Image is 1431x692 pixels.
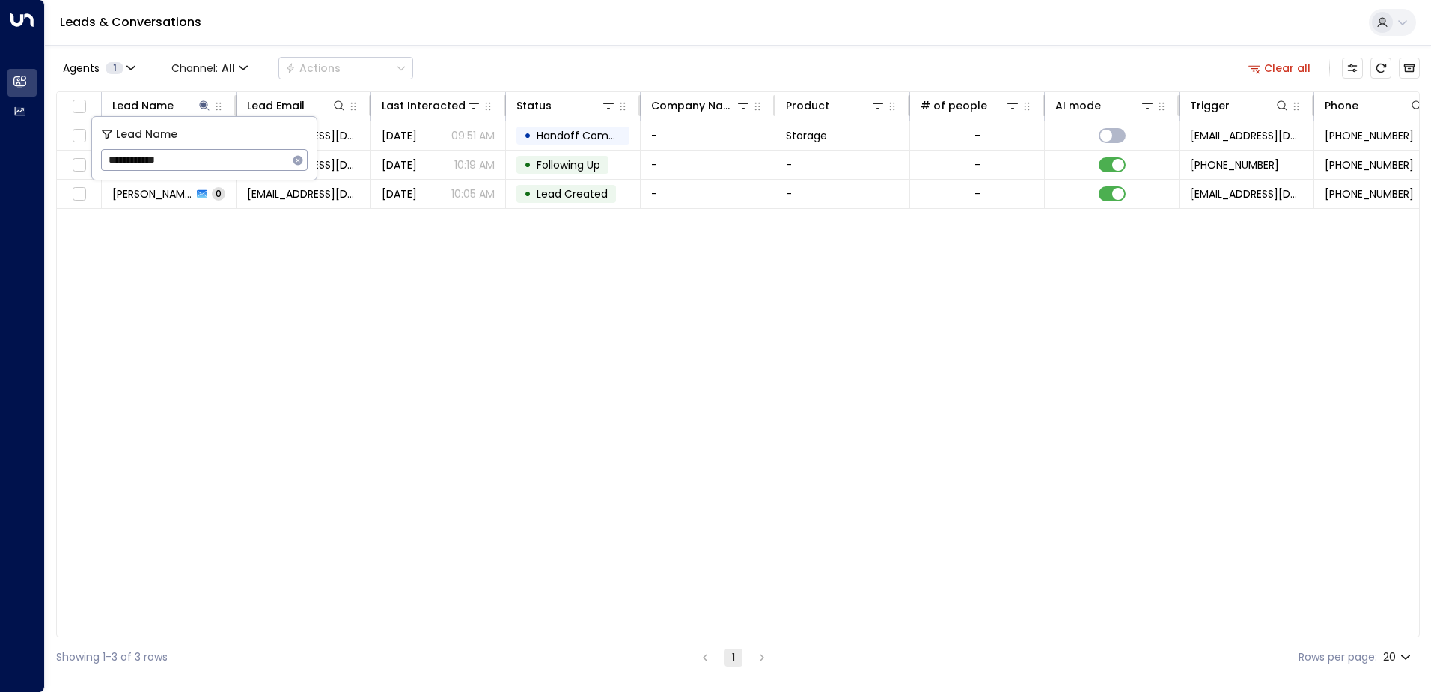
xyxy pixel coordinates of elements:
div: Lead Name [112,97,174,115]
span: leads@space-station.co.uk [1190,128,1303,143]
div: AI mode [1055,97,1101,115]
div: Status [516,97,616,115]
div: AI mode [1055,97,1155,115]
span: Channel: [165,58,254,79]
div: Product [786,97,885,115]
div: • [524,181,531,207]
button: Customize [1342,58,1363,79]
td: - [641,151,775,179]
nav: pagination navigation [695,648,772,667]
span: aliciaeaton@hotmail.com [247,186,360,201]
span: +447770830334 [1325,128,1414,143]
p: 10:19 AM [454,157,495,172]
div: Trigger [1190,97,1230,115]
a: Leads & Conversations [60,13,201,31]
span: Toggle select row [70,156,88,174]
div: Button group with a nested menu [278,57,413,79]
td: - [775,180,910,208]
span: Following Up [537,157,600,172]
div: Lead Email [247,97,347,115]
button: Clear all [1242,58,1317,79]
span: Alicia Eaton [112,186,192,201]
span: +447770830335 [1190,157,1279,172]
span: Oct 12, 2025 [382,157,417,172]
div: Lead Email [247,97,305,115]
span: leads@space-station.co.uk [1190,186,1303,201]
div: • [524,152,531,177]
button: Archived Leads [1399,58,1420,79]
div: Lead Name [112,97,212,115]
label: Rows per page: [1299,649,1377,665]
span: 1 [106,62,123,74]
span: Storage [786,128,827,143]
span: Oct 05, 2025 [382,186,417,201]
div: Last Interacted [382,97,466,115]
span: Refresh [1370,58,1391,79]
td: - [641,180,775,208]
span: Toggle select all [70,97,88,116]
span: Lead Name [116,126,177,143]
span: +447770830334 [1325,186,1414,201]
div: 20 [1383,646,1414,668]
span: Agents [63,63,100,73]
span: +447770830334 [1325,157,1414,172]
button: Channel:All [165,58,254,79]
div: Product [786,97,829,115]
div: # of people [921,97,1020,115]
div: • [524,123,531,148]
div: Status [516,97,552,115]
p: 10:05 AM [451,186,495,201]
span: Toggle select row [70,127,88,145]
td: - [775,151,910,179]
div: Company Name [651,97,751,115]
div: Last Interacted [382,97,481,115]
span: Handoff Completed [537,128,642,143]
div: Company Name [651,97,736,115]
div: # of people [921,97,987,115]
span: Yesterday [382,128,417,143]
div: Trigger [1190,97,1290,115]
p: 09:51 AM [451,128,495,143]
div: - [974,128,980,143]
div: Phone [1325,97,1358,115]
td: - [641,121,775,150]
div: Actions [285,61,341,75]
button: page 1 [724,649,742,667]
div: Showing 1-3 of 3 rows [56,649,168,665]
span: All [222,62,235,74]
button: Actions [278,57,413,79]
button: Agents1 [56,58,141,79]
span: Lead Created [537,186,608,201]
span: 0 [212,187,225,200]
div: - [974,186,980,201]
div: Phone [1325,97,1424,115]
span: Toggle select row [70,185,88,204]
div: - [974,157,980,172]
